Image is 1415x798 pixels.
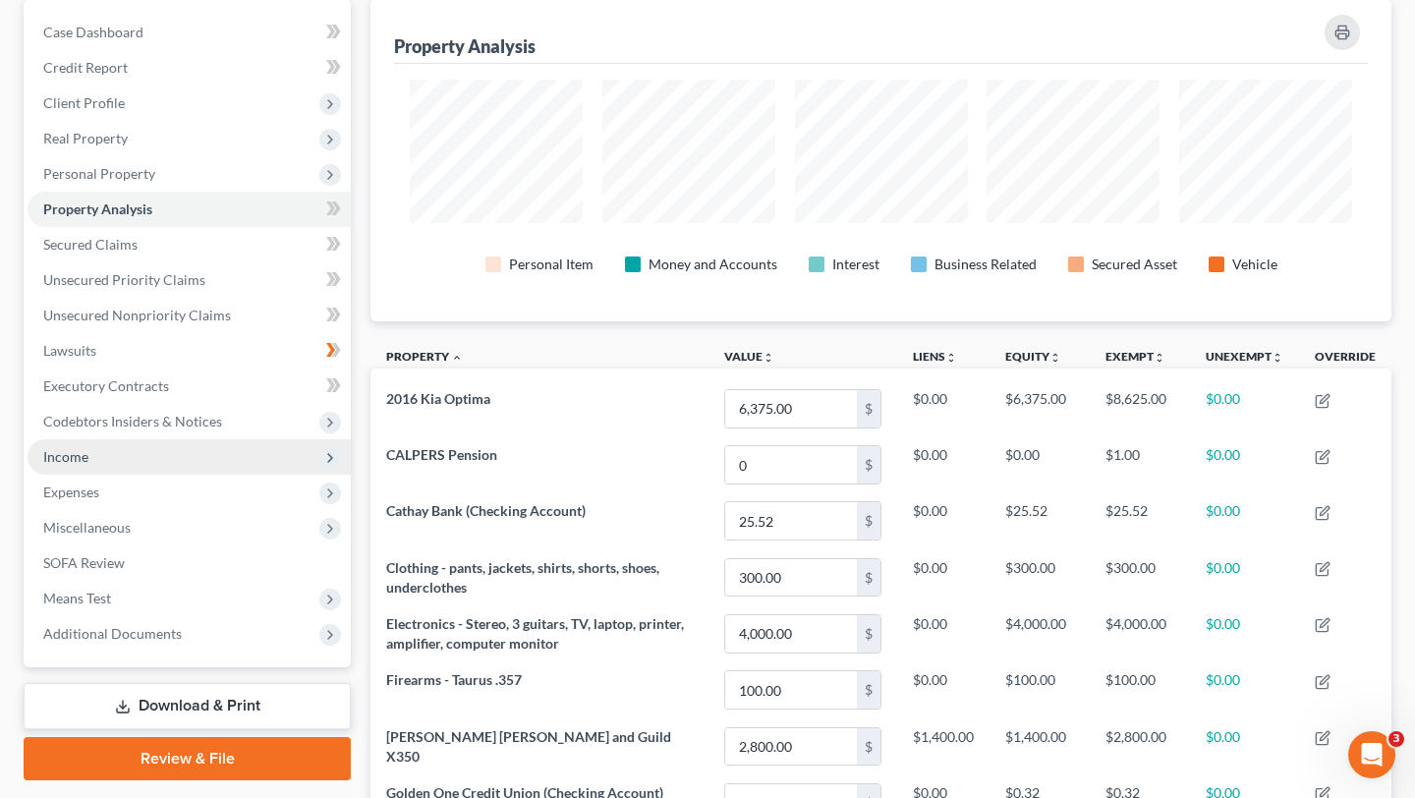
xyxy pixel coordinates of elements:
span: [PERSON_NAME] [PERSON_NAME] and Guild X350 [386,728,671,765]
input: 0.00 [725,390,857,427]
i: unfold_more [1049,352,1061,364]
input: 0.00 [725,502,857,540]
a: Download & Print [24,683,351,729]
td: $0.00 [1190,549,1299,605]
input: 0.00 [725,446,857,484]
td: $0.00 [897,549,990,605]
a: Equityunfold_more [1005,349,1061,364]
td: $0.00 [897,380,990,436]
span: Additional Documents [43,625,182,642]
span: 3 [1388,731,1404,747]
span: Unsecured Priority Claims [43,271,205,288]
td: $1.00 [1090,437,1190,493]
i: unfold_more [1154,352,1165,364]
span: Miscellaneous [43,519,131,536]
td: $0.00 [1190,662,1299,718]
span: Client Profile [43,94,125,111]
td: $0.00 [897,493,990,549]
span: Property Analysis [43,200,152,217]
div: Property Analysis [394,34,536,58]
a: Credit Report [28,50,351,85]
div: Interest [832,255,879,274]
td: $100.00 [990,662,1090,718]
td: $8,625.00 [1090,380,1190,436]
td: $0.00 [1190,605,1299,661]
div: $ [857,728,880,766]
a: Review & File [24,737,351,780]
span: Executory Contracts [43,377,169,394]
span: Firearms - Taurus .357 [386,671,522,688]
a: Secured Claims [28,227,351,262]
div: $ [857,615,880,653]
td: $0.00 [1190,493,1299,549]
div: Vehicle [1232,255,1277,274]
td: $2,800.00 [1090,718,1190,774]
span: Electronics - Stereo, 3 guitars, TV, laptop, printer, amplifier, computer monitor [386,615,684,652]
span: Lawsuits [43,342,96,359]
a: Property expand_less [386,349,463,364]
span: Codebtors Insiders & Notices [43,413,222,429]
div: $ [857,671,880,709]
td: $0.00 [1190,380,1299,436]
i: unfold_more [763,352,774,364]
td: $25.52 [990,493,1090,549]
a: Unsecured Priority Claims [28,262,351,298]
a: Exemptunfold_more [1105,349,1165,364]
a: Valueunfold_more [724,349,774,364]
span: Cathay Bank (Checking Account) [386,502,586,519]
span: Unsecured Nonpriority Claims [43,307,231,323]
span: 2016 Kia Optima [386,390,490,407]
span: SOFA Review [43,554,125,571]
td: $0.00 [897,605,990,661]
span: Personal Property [43,165,155,182]
input: 0.00 [725,615,857,653]
td: $1,400.00 [897,718,990,774]
div: Money and Accounts [649,255,777,274]
td: $300.00 [1090,549,1190,605]
td: $100.00 [1090,662,1190,718]
a: Lawsuits [28,333,351,369]
td: $4,000.00 [990,605,1090,661]
i: unfold_more [1272,352,1283,364]
td: $0.00 [990,437,1090,493]
div: Personal Item [509,255,594,274]
td: $6,375.00 [990,380,1090,436]
span: Means Test [43,590,111,606]
td: $0.00 [897,437,990,493]
td: $0.00 [1190,718,1299,774]
th: Override [1299,337,1391,381]
i: expand_less [451,352,463,364]
div: $ [857,390,880,427]
td: $25.52 [1090,493,1190,549]
span: Clothing - pants, jackets, shirts, shorts, shoes, underclothes [386,559,659,596]
div: Business Related [934,255,1037,274]
input: 0.00 [725,728,857,766]
span: CALPERS Pension [386,446,497,463]
span: Real Property [43,130,128,146]
div: Secured Asset [1092,255,1177,274]
a: Case Dashboard [28,15,351,50]
a: SOFA Review [28,545,351,581]
a: Property Analysis [28,192,351,227]
td: $0.00 [1190,437,1299,493]
td: $0.00 [897,662,990,718]
i: unfold_more [945,352,957,364]
input: 0.00 [725,671,857,709]
div: $ [857,502,880,540]
span: Income [43,448,88,465]
span: Case Dashboard [43,24,143,40]
iframe: Intercom live chat [1348,731,1395,778]
div: $ [857,446,880,484]
td: $1,400.00 [990,718,1090,774]
a: Unsecured Nonpriority Claims [28,298,351,333]
input: 0.00 [725,559,857,597]
a: Executory Contracts [28,369,351,404]
span: Secured Claims [43,236,138,253]
td: $300.00 [990,549,1090,605]
span: Credit Report [43,59,128,76]
div: $ [857,559,880,597]
a: Liensunfold_more [913,349,957,364]
td: $4,000.00 [1090,605,1190,661]
span: Expenses [43,484,99,500]
a: Unexemptunfold_more [1206,349,1283,364]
